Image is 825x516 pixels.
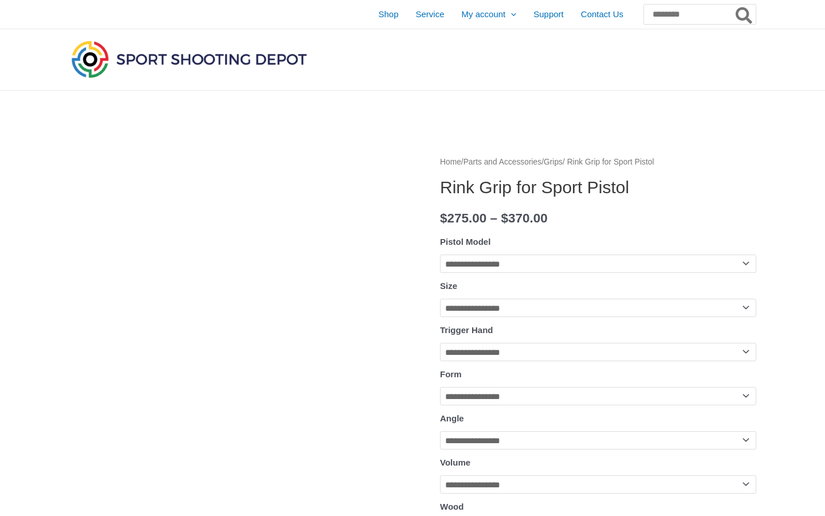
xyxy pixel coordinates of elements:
bdi: 370.00 [501,211,547,225]
h1: Rink Grip for Sport Pistol [440,177,756,198]
label: Wood [440,502,463,511]
button: Search [733,5,756,24]
img: Sport Shooting Depot [69,38,309,80]
span: $ [501,211,508,225]
span: $ [440,211,447,225]
label: Angle [440,413,464,423]
bdi: 275.00 [440,211,486,225]
a: Grips [544,158,563,166]
label: Volume [440,458,470,467]
label: Form [440,369,462,379]
span: – [490,211,498,225]
nav: Breadcrumb [440,155,756,170]
a: Parts and Accessories [463,158,542,166]
label: Trigger Hand [440,325,493,335]
label: Size [440,281,457,291]
label: Pistol Model [440,237,490,247]
a: Home [440,158,461,166]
